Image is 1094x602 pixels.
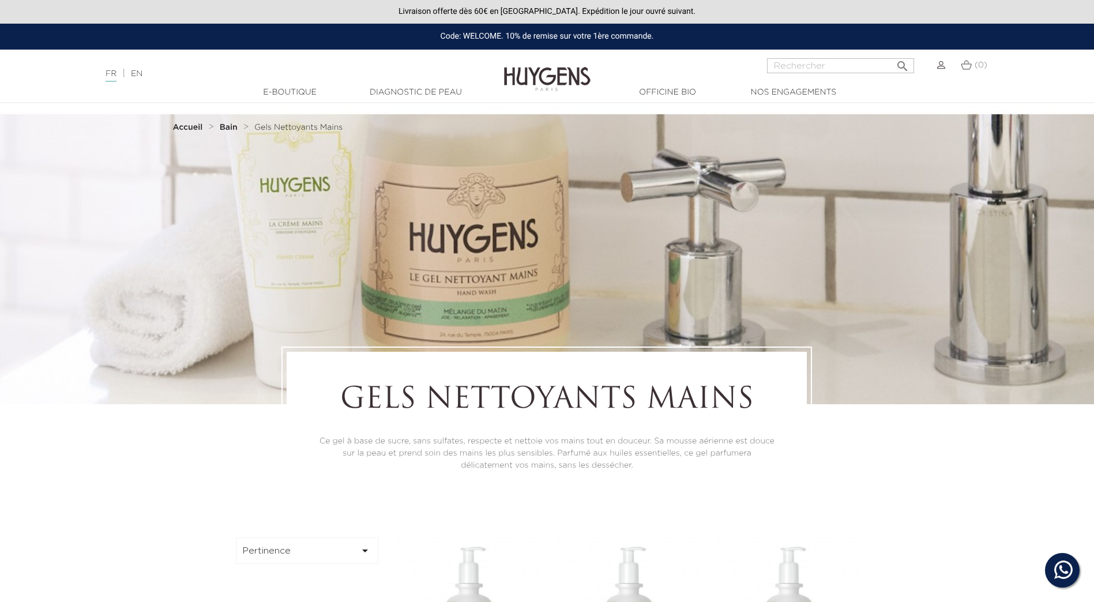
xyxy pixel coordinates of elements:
[358,544,372,558] i: 
[106,70,116,82] a: FR
[892,55,913,70] button: 
[767,58,914,73] input: Rechercher
[504,48,591,93] img: Huygens
[131,70,142,78] a: EN
[610,86,725,99] a: Officine Bio
[896,56,909,70] i: 
[220,123,238,131] strong: Bain
[232,86,348,99] a: E-Boutique
[173,123,205,132] a: Accueil
[254,123,343,131] span: Gels Nettoyants Mains
[173,123,203,131] strong: Accueil
[236,537,379,564] button: Pertinence
[318,435,775,472] p: Ce gel à base de sucre, sans sulfates, respecte et nettoie vos mains tout en douceur. Sa mousse a...
[975,61,987,69] span: (0)
[220,123,240,132] a: Bain
[254,123,343,132] a: Gels Nettoyants Mains
[358,86,473,99] a: Diagnostic de peau
[318,383,775,418] h1: Gels Nettoyants Mains
[100,67,447,81] div: |
[736,86,851,99] a: Nos engagements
